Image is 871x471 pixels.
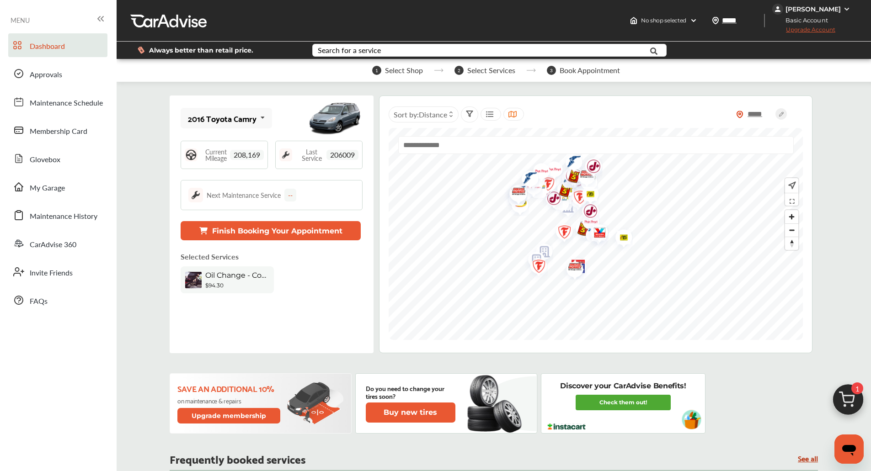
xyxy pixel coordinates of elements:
[185,148,198,161] img: steering_logo
[515,166,538,193] div: Map marker
[526,159,549,187] div: Map marker
[389,128,803,340] canvas: Map
[524,179,546,198] div: Map marker
[583,222,606,250] div: Map marker
[505,192,529,216] img: Midas+Logo_RGB.png
[505,192,528,216] div: Map marker
[138,46,144,54] img: dollor_label_vector.a70140d1.svg
[185,272,202,288] img: oil-change-thumb.jpg
[8,203,107,227] a: Maintenance History
[578,153,601,182] div: Map marker
[502,181,525,210] div: Map marker
[843,5,850,13] img: WGsFRI8htEPBVLJbROoPRyZpYNWhNONpIPPETTm6eUC0GeLEiAAAAAElFTkSuQmCC
[584,220,607,249] div: Map marker
[785,223,798,237] button: Zoom out
[786,180,796,191] img: recenter.ce011a49.svg
[30,239,76,251] span: CarAdvise 360
[8,175,107,199] a: My Garage
[318,47,381,54] div: Search for a service
[712,17,719,24] img: location_vector.a44bc228.svg
[8,90,107,114] a: Maintenance Schedule
[549,219,572,248] div: Map marker
[575,198,598,227] div: Map marker
[785,210,798,223] button: Zoom in
[207,191,281,200] div: Next Maintenance Service
[326,150,358,160] span: 206009
[394,109,447,120] span: Sort by :
[205,282,224,289] b: $94.30
[297,148,326,161] span: Last Service
[584,220,609,249] img: logo-valvoline.png
[503,181,526,204] div: Map marker
[8,147,107,170] a: Glovebox
[366,402,457,423] a: Buy new tires
[30,267,73,279] span: Invite Friends
[434,69,444,72] img: stepper-arrow.e24c07c6.svg
[579,222,603,241] img: logo-mavis.png
[8,62,107,85] a: Approvals
[385,66,423,74] span: Select Shop
[279,148,292,161] img: maintenance_logo
[773,16,835,25] span: Basic Account
[284,189,296,201] div: --
[8,260,107,284] a: Invite Friends
[503,180,528,206] img: logo-goodyear.png
[230,150,264,160] span: 208,169
[308,98,363,139] img: mobile_2947_st1280_046.png
[366,384,455,400] p: Do you need to change your tires soon?
[287,382,344,424] img: update-membership.81812027.svg
[30,97,103,109] span: Maintenance Schedule
[826,380,870,424] img: cart_icon.3d0951e8.svg
[454,66,464,75] span: 2
[8,288,107,312] a: FAQs
[515,166,539,193] img: logo-goodyear.png
[609,225,631,254] div: Map marker
[30,211,97,222] span: Maintenance History
[170,454,305,463] p: Frequently booked services
[764,14,765,27] img: header-divider.bc55588e.svg
[560,257,582,280] div: Map marker
[524,254,548,282] img: logo-firestone.png
[419,109,447,120] span: Distance
[181,251,239,262] p: Selected Services
[785,237,798,250] button: Reset bearing to north
[547,66,556,75] span: 3
[575,181,598,210] div: Map marker
[30,296,48,307] span: FAQs
[181,221,361,240] button: Finish Booking Your Appointment
[576,395,671,410] a: Check them out!
[539,157,562,185] div: Map marker
[560,381,686,391] p: Discover your CarAdvise Benefits!
[30,69,62,81] span: Approvals
[30,41,65,53] span: Dashboard
[177,397,282,404] p: on maintenance & repairs
[8,118,107,142] a: Membership Card
[569,215,592,245] div: Map marker
[539,157,563,185] img: logo-pepboys.png
[851,382,863,394] span: 1
[521,247,545,276] img: empty_shop_logo.394c5474.svg
[772,4,783,15] img: jVpblrzwTbfkPYzPPzSLxeg0AAAAASUVORK5CYII=
[579,222,602,241] div: Map marker
[560,257,584,280] img: logo-grease-monkey.png
[529,239,553,268] img: empty_shop_logo.394c5474.svg
[177,408,281,423] button: Upgrade membership
[559,149,583,176] img: logo-goodyear.png
[563,254,587,282] img: logo-american-lube-fast.png
[524,254,546,282] div: Map marker
[503,180,526,206] div: Map marker
[521,247,544,276] div: Map marker
[798,454,818,462] a: See all
[569,215,593,245] img: logo-take5.png
[30,126,87,138] span: Membership Card
[563,254,586,282] div: Map marker
[30,182,65,194] span: My Garage
[583,222,607,250] img: logo-tires-plus.png
[11,16,30,24] span: MENU
[526,69,536,72] img: stepper-arrow.e24c07c6.svg
[578,153,603,182] img: logo-jiffylube.png
[834,434,864,464] iframe: Button to launch messaging window
[772,26,835,37] span: Upgrade Account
